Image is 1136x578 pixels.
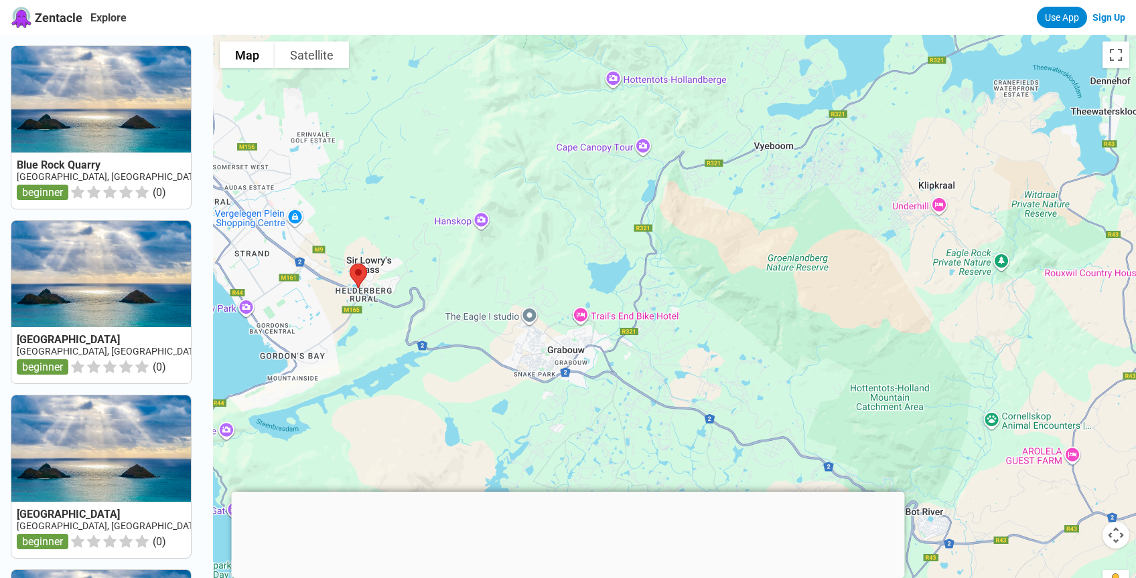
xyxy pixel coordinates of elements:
a: Sign Up [1092,12,1125,23]
a: Use App [1037,7,1087,28]
a: Explore [90,11,127,24]
button: Toggle fullscreen view [1103,41,1129,68]
button: Map camera controls [1103,522,1129,549]
img: Zentacle logo [11,7,32,28]
button: Show street map [220,41,275,68]
span: Zentacle [35,11,82,25]
button: Show satellite imagery [275,41,349,68]
a: Zentacle logoZentacle [11,7,82,28]
iframe: Advertisement [232,492,905,575]
a: [GEOGRAPHIC_DATA], [GEOGRAPHIC_DATA], [GEOGRAPHIC_DATA] [17,171,296,182]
